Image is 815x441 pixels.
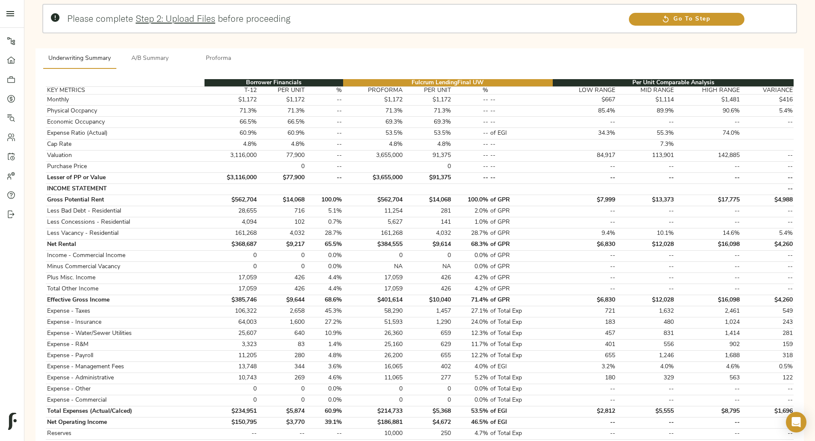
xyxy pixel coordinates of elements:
[675,339,741,350] td: 902
[741,339,794,350] td: 159
[489,339,553,350] td: of Total Exp
[258,117,305,128] td: 66.5%
[553,206,616,217] td: --
[741,161,794,172] td: --
[204,139,258,150] td: 4.8%
[675,350,741,361] td: 1,688
[452,106,489,117] td: --
[786,412,806,432] div: Open Intercom Messenger
[553,350,616,361] td: 655
[741,295,794,306] td: $4,260
[404,128,452,139] td: 53.5%
[675,261,741,272] td: --
[489,206,553,217] td: of GPR
[452,284,489,295] td: 4.2%
[616,217,675,228] td: --
[305,328,343,339] td: 10.9%
[404,195,452,206] td: $14,068
[305,306,343,317] td: 45.3%
[404,95,452,106] td: $1,172
[404,117,452,128] td: 69.3%
[204,195,258,206] td: $562,704
[741,195,794,206] td: $4,988
[258,317,305,328] td: 1,600
[343,139,404,150] td: 4.8%
[46,350,204,361] td: Expense - Payroll
[489,239,553,250] td: of GPR
[305,317,343,328] td: 27.2%
[404,317,452,328] td: 1,290
[46,206,204,217] td: Less Bad Debt - Residential
[404,206,452,217] td: 281
[452,350,489,361] td: 12.2%
[741,328,794,339] td: 281
[452,161,489,172] td: --
[204,328,258,339] td: 25,607
[741,150,794,161] td: --
[258,106,305,117] td: 71.3%
[305,95,343,106] td: --
[204,117,258,128] td: 66.5%
[553,306,616,317] td: 721
[343,317,404,328] td: 51,593
[452,150,489,161] td: --
[489,261,553,272] td: of GPR
[616,328,675,339] td: 831
[204,150,258,161] td: 3,116,000
[258,339,305,350] td: 83
[452,217,489,228] td: 1.0%
[305,161,343,172] td: --
[675,284,741,295] td: --
[404,306,452,317] td: 1,457
[675,317,741,328] td: 1,024
[616,172,675,184] td: --
[553,128,616,139] td: 34.3%
[452,261,489,272] td: 0.0%
[553,150,616,161] td: 84,917
[404,106,452,117] td: 71.3%
[204,128,258,139] td: 60.9%
[305,150,343,161] td: --
[553,328,616,339] td: 457
[452,128,489,139] td: --
[489,195,553,206] td: of GPR
[675,128,741,139] td: 74.0%
[741,272,794,284] td: --
[489,150,553,161] td: --
[46,250,204,261] td: Income - Commercial Income
[489,295,553,306] td: of GPR
[553,195,616,206] td: $7,999
[204,306,258,317] td: 106,322
[46,195,204,206] td: Gross Potential Rent
[489,139,553,150] td: --
[741,350,794,361] td: 318
[675,272,741,284] td: --
[675,106,741,117] td: 90.6%
[46,87,204,95] th: KEY METRICS
[553,172,616,184] td: --
[305,239,343,250] td: 65.5%
[305,339,343,350] td: 1.4%
[675,295,741,306] td: $16,098
[305,361,343,373] td: 3.6%
[452,317,489,328] td: 24.0%
[741,172,794,184] td: --
[675,328,741,339] td: 1,414
[204,106,258,117] td: 71.3%
[46,117,204,128] td: Economic Occupancy
[675,195,741,206] td: $17,775
[675,217,741,228] td: --
[46,284,204,295] td: Total Other Income
[404,161,452,172] td: 0
[675,306,741,317] td: 2,461
[452,250,489,261] td: 0.0%
[343,228,404,239] td: 161,268
[305,128,343,139] td: --
[616,139,675,150] td: 7.3%
[553,250,616,261] td: --
[553,261,616,272] td: --
[616,128,675,139] td: 55.3%
[489,161,553,172] td: --
[305,295,343,306] td: 68.6%
[404,239,452,250] td: $9,614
